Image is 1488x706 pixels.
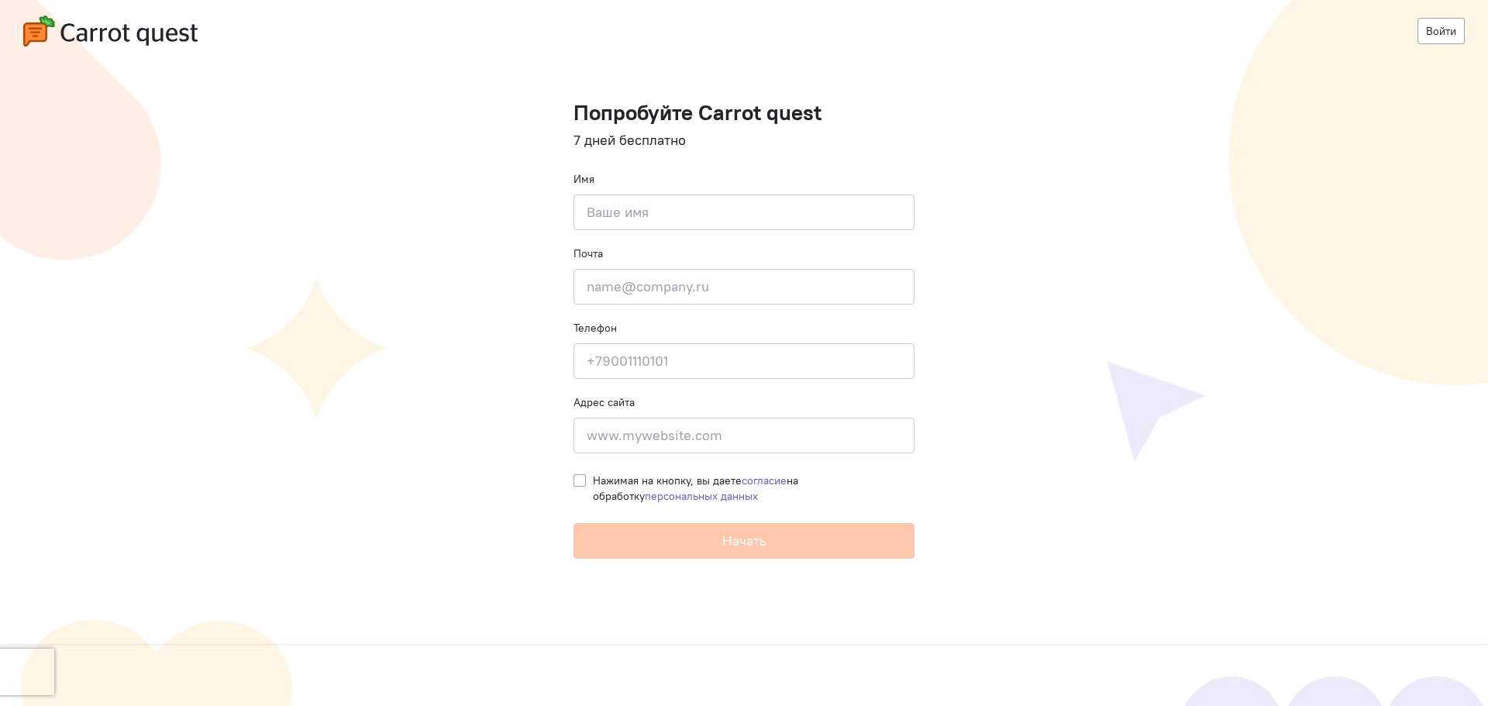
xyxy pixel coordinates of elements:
h4: 7 дней бесплатно [573,133,914,148]
button: Начать [573,523,914,559]
a: согласие [742,474,787,487]
span: Начать [722,532,766,549]
input: www.mywebsite.com [573,418,914,453]
label: Имя [573,171,594,187]
label: Телефон [573,320,617,336]
label: Адрес сайта [573,394,635,410]
input: name@company.ru [573,269,914,305]
span: Нажимая на кнопку, вы даете на обработку [593,474,798,503]
h1: Попробуйте Carrot quest [573,101,914,125]
a: персональных данных [645,489,758,503]
input: Ваше имя [573,195,914,230]
input: +79001110101 [573,343,914,379]
label: Почта [573,246,603,261]
img: carrot-quest-logo.svg [23,15,198,46]
a: Войти [1417,18,1465,44]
